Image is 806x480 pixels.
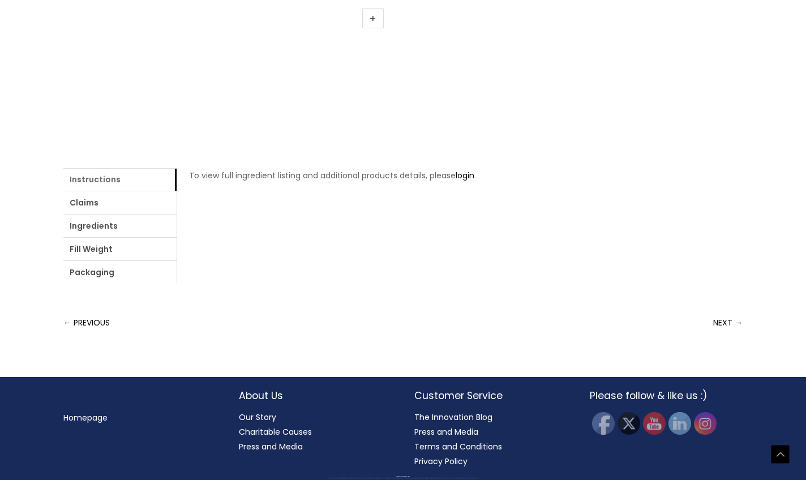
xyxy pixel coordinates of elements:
[414,388,567,403] h2: Customer Service
[239,441,303,452] a: Press and Media
[456,170,474,181] a: login
[239,388,392,403] h2: About Us
[63,238,177,260] a: Fill Weight
[63,168,177,191] a: Instructions
[63,191,177,214] a: Claims
[362,8,384,28] a: +
[414,412,492,423] a: The Innovation Blog
[239,412,276,423] a: Our Story
[20,476,786,477] div: Copyright © 2025
[239,426,312,438] a: Charitable Causes
[713,311,743,334] a: NEXT →
[618,412,640,435] img: Twitter
[402,476,410,477] span: Cosmetic Solutions
[63,410,216,425] nav: Menu
[63,215,177,237] a: Ingredients
[20,478,786,479] div: All material on this Website, including design, text, images, logos and sounds, are owned by Cosm...
[414,441,502,452] a: Terms and Conditions
[189,168,731,183] p: To view full ingredient listing and additional products details, please
[239,410,392,454] nav: About Us
[592,412,615,435] img: Facebook
[63,261,177,284] a: Packaging
[590,388,743,403] h2: Please follow & like us :)
[63,412,108,423] a: Homepage
[414,456,468,467] a: Privacy Policy
[63,311,110,334] a: ← PREVIOUS
[414,426,478,438] a: Press and Media
[414,410,567,469] nav: Customer Service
